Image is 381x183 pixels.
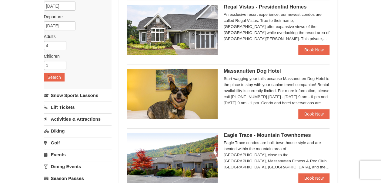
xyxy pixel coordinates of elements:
img: 19218991-1-902409a9.jpg [127,5,218,55]
a: Events [44,149,112,160]
img: 19218983-1-9b289e55.jpg [127,133,218,183]
button: Search [44,73,65,81]
label: Departure [44,14,107,20]
a: Dining Events [44,161,112,172]
span: Regal Vistas - Presidential Homes [224,4,307,10]
img: 27428181-5-81c892a3.jpg [127,69,218,119]
a: Biking [44,125,112,136]
a: Book Now [298,109,330,119]
a: Activities & Attractions [44,113,112,125]
a: Book Now [298,45,330,55]
label: Adults [44,33,107,40]
span: Massanutten Dog Hotel [224,68,281,74]
div: Eagle Trace condos are built town-house style and are located within the mountain area of [GEOGRA... [224,140,330,170]
a: Book Now [298,173,330,183]
div: Start wagging your tails because Massanutten Dog Hotel is the place to stay with your canine trav... [224,76,330,106]
a: Golf [44,137,112,148]
span: Eagle Trace - Mountain Townhomes [224,132,311,138]
div: An exclusive resort experience, our newest condos are called Regal Vistas. True to their name, [G... [224,12,330,42]
a: Snow Sports Lessons [44,90,112,101]
a: Lift Tickets [44,102,112,113]
label: Children [44,53,107,59]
